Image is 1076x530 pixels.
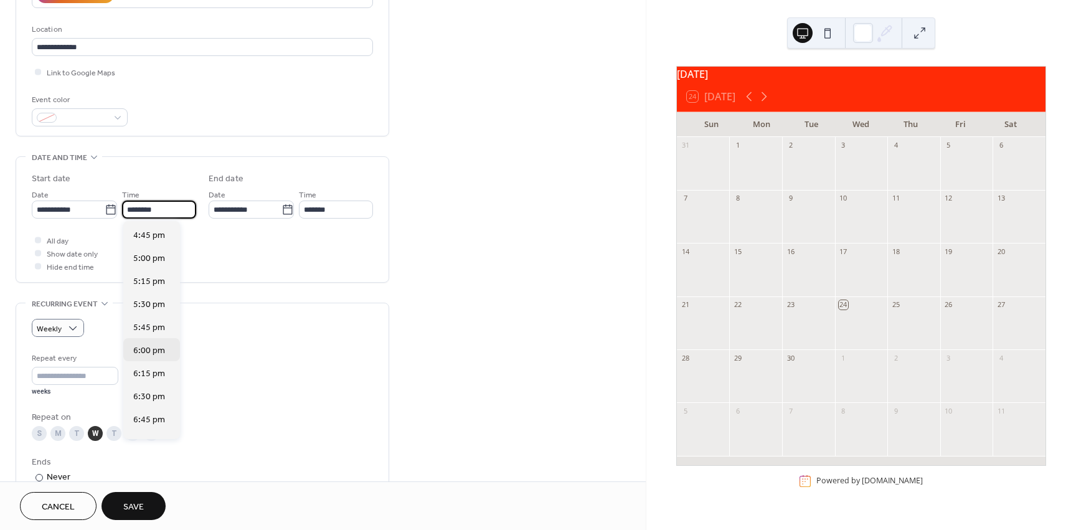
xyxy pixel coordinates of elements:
div: Fri [936,112,986,137]
div: Wed [836,112,886,137]
div: weeks [32,387,118,396]
div: 16 [786,247,795,256]
div: 8 [733,194,742,203]
span: 6:30 pm [133,390,165,404]
div: 23 [786,300,795,310]
button: Save [101,492,166,520]
div: 9 [786,194,795,203]
div: 4 [996,353,1006,362]
span: Hide end time [47,261,94,274]
div: 5 [681,406,690,415]
div: 5 [944,141,953,150]
div: 7 [786,406,795,415]
span: Cancel [42,501,75,514]
div: 10 [839,194,848,203]
span: 5:45 pm [133,321,165,334]
span: 6:45 pm [133,414,165,427]
div: 4 [891,141,900,150]
div: 13 [996,194,1006,203]
div: 6 [733,406,742,415]
div: [DATE] [677,67,1045,82]
div: 3 [839,141,848,150]
div: Repeat every [32,352,116,365]
div: 24 [839,300,848,310]
a: [DOMAIN_NAME] [862,476,923,486]
div: Sat [986,112,1036,137]
div: 21 [681,300,690,310]
button: Cancel [20,492,97,520]
div: 1 [839,353,848,362]
span: Date [32,189,49,202]
div: End date [209,173,243,186]
span: 5:00 pm [133,252,165,265]
span: Show date only [47,248,98,261]
div: 2 [786,141,795,150]
span: Weekly [37,322,62,336]
div: 15 [733,247,742,256]
div: Thu [886,112,936,137]
div: 29 [733,353,742,362]
span: 6:15 pm [133,367,165,381]
span: 6:00 pm [133,344,165,357]
span: 4:45 pm [133,229,165,242]
div: M [50,426,65,441]
div: 6 [996,141,1006,150]
div: 14 [681,247,690,256]
div: 3 [944,353,953,362]
div: Sun [687,112,737,137]
div: 2 [891,353,900,362]
div: Event color [32,93,125,106]
div: 28 [681,353,690,362]
div: 25 [891,300,900,310]
span: Save [123,501,144,514]
div: 11 [891,194,900,203]
div: 19 [944,247,953,256]
span: Link to Google Maps [47,67,115,80]
div: 17 [839,247,848,256]
span: Time [299,189,316,202]
div: Never [47,471,71,484]
div: 10 [944,406,953,415]
div: Powered by [816,476,923,486]
div: 7 [681,194,690,203]
div: 12 [944,194,953,203]
span: Time [122,189,139,202]
div: T [106,426,121,441]
span: 5:15 pm [133,275,165,288]
div: Ends [32,456,370,469]
div: Tue [786,112,836,137]
div: 8 [839,406,848,415]
div: 18 [891,247,900,256]
div: 31 [681,141,690,150]
div: Location [32,23,370,36]
span: All day [47,235,68,248]
div: 11 [996,406,1006,415]
span: Date [209,189,225,202]
div: 22 [733,300,742,310]
div: 26 [944,300,953,310]
div: 1 [733,141,742,150]
div: 27 [996,300,1006,310]
span: 7:00 pm [133,437,165,450]
div: W [88,426,103,441]
div: Repeat on [32,411,370,424]
div: 9 [891,406,900,415]
div: 20 [996,247,1006,256]
span: Recurring event [32,298,98,311]
div: Mon [737,112,786,137]
div: 30 [786,353,795,362]
span: 5:30 pm [133,298,165,311]
div: Start date [32,173,70,186]
div: T [69,426,84,441]
span: Date and time [32,151,87,164]
div: S [32,426,47,441]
